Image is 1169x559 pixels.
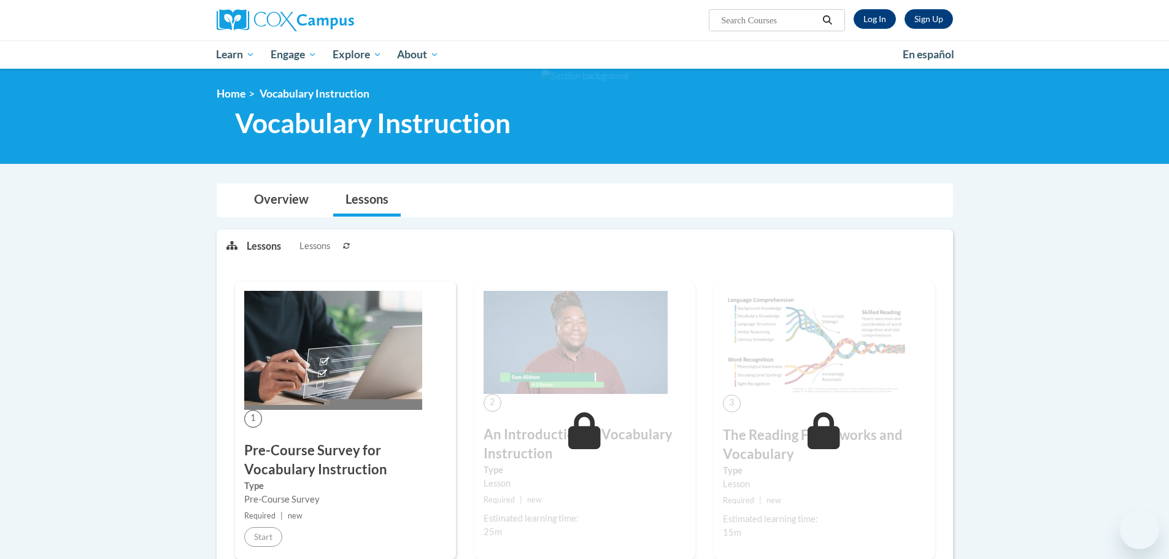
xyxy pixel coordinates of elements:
span: new [527,495,542,504]
a: Learn [209,40,263,69]
span: Required [244,511,276,520]
span: About [397,47,439,62]
img: Course Image [723,291,907,395]
span: 1 [244,410,262,428]
h3: The Reading Frameworks and Vocabulary [723,426,925,464]
span: new [766,496,781,505]
div: Estimated learning time: [484,512,686,525]
label: Type [723,464,925,477]
span: En español [903,48,954,61]
div: Lesson [484,477,686,490]
span: Required [484,495,515,504]
img: Course Image [244,291,422,410]
iframe: Button to launch messaging window [1120,510,1159,549]
img: Course Image [484,291,668,394]
span: Lessons [299,239,330,253]
a: Lessons [333,184,401,217]
span: | [759,496,762,505]
span: Explore [333,47,382,62]
button: Search [818,13,836,28]
span: | [520,495,522,504]
h3: An Introduction to Vocabulary Instruction [484,425,686,463]
img: Section background [541,69,628,83]
span: 25m [484,526,502,537]
img: Cox Campus [217,9,354,31]
div: Lesson [723,477,925,491]
a: Engage [263,40,325,69]
span: 2 [484,394,501,412]
a: En español [895,42,962,67]
div: Estimated learning time: [723,512,925,526]
label: Type [244,479,447,493]
span: Vocabulary Instruction [260,87,369,100]
span: Learn [216,47,255,62]
a: About [389,40,447,69]
h3: Pre-Course Survey for Vocabulary Instruction [244,441,447,479]
a: Home [217,87,245,100]
div: Main menu [198,40,971,69]
button: Start [244,527,282,547]
span: 3 [723,395,741,412]
input: Search Courses [720,13,818,28]
div: Pre-Course Survey [244,493,447,506]
a: Cox Campus [217,9,450,31]
span: | [280,511,283,520]
span: Required [723,496,754,505]
p: Lessons [247,239,281,253]
a: Overview [242,184,321,217]
span: 15m [723,527,741,538]
a: Explore [325,40,390,69]
a: Register [905,9,953,29]
span: Vocabulary Instruction [235,107,511,139]
span: Engage [271,47,317,62]
label: Type [484,463,686,477]
a: Log In [854,9,896,29]
span: new [288,511,303,520]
